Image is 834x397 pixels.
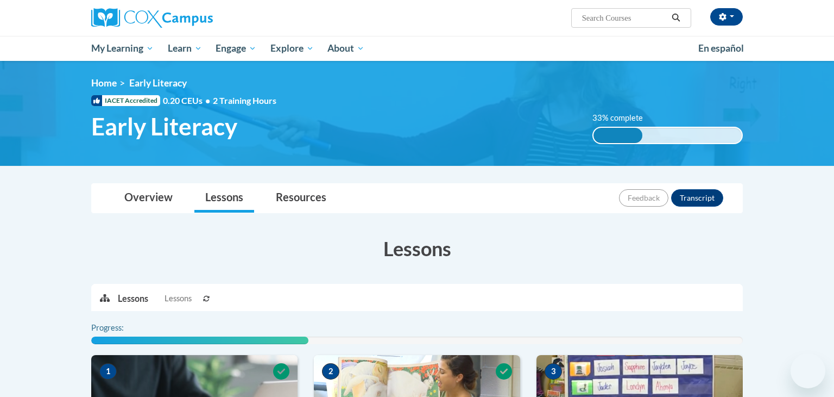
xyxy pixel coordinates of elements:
[619,189,668,207] button: Feedback
[791,353,825,388] iframe: Button to launch messaging window
[213,95,276,106] span: 2 Training Hours
[99,363,117,380] span: 1
[698,42,744,54] span: En español
[216,42,256,55] span: Engage
[113,184,184,213] a: Overview
[208,36,263,61] a: Engage
[321,36,372,61] a: About
[129,77,187,89] span: Early Literacy
[91,77,117,89] a: Home
[91,112,237,141] span: Early Literacy
[545,363,562,380] span: 3
[691,37,751,60] a: En español
[165,293,192,305] span: Lessons
[270,42,314,55] span: Explore
[168,42,202,55] span: Learn
[91,95,160,106] span: IACET Accredited
[91,322,154,334] label: Progress:
[710,8,743,26] button: Account Settings
[327,42,364,55] span: About
[322,363,339,380] span: 2
[581,11,668,24] input: Search Courses
[118,293,148,305] p: Lessons
[91,8,298,28] a: Cox Campus
[91,235,743,262] h3: Lessons
[163,95,213,107] span: 0.20 CEUs
[593,128,642,143] div: 33% complete
[194,184,254,213] a: Lessons
[668,11,684,24] button: Search
[161,36,209,61] a: Learn
[75,36,759,61] div: Main menu
[91,42,154,55] span: My Learning
[205,95,210,106] span: •
[91,8,213,28] img: Cox Campus
[84,36,161,61] a: My Learning
[265,184,337,213] a: Resources
[592,112,655,124] label: 33% complete
[263,36,321,61] a: Explore
[671,189,723,207] button: Transcript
